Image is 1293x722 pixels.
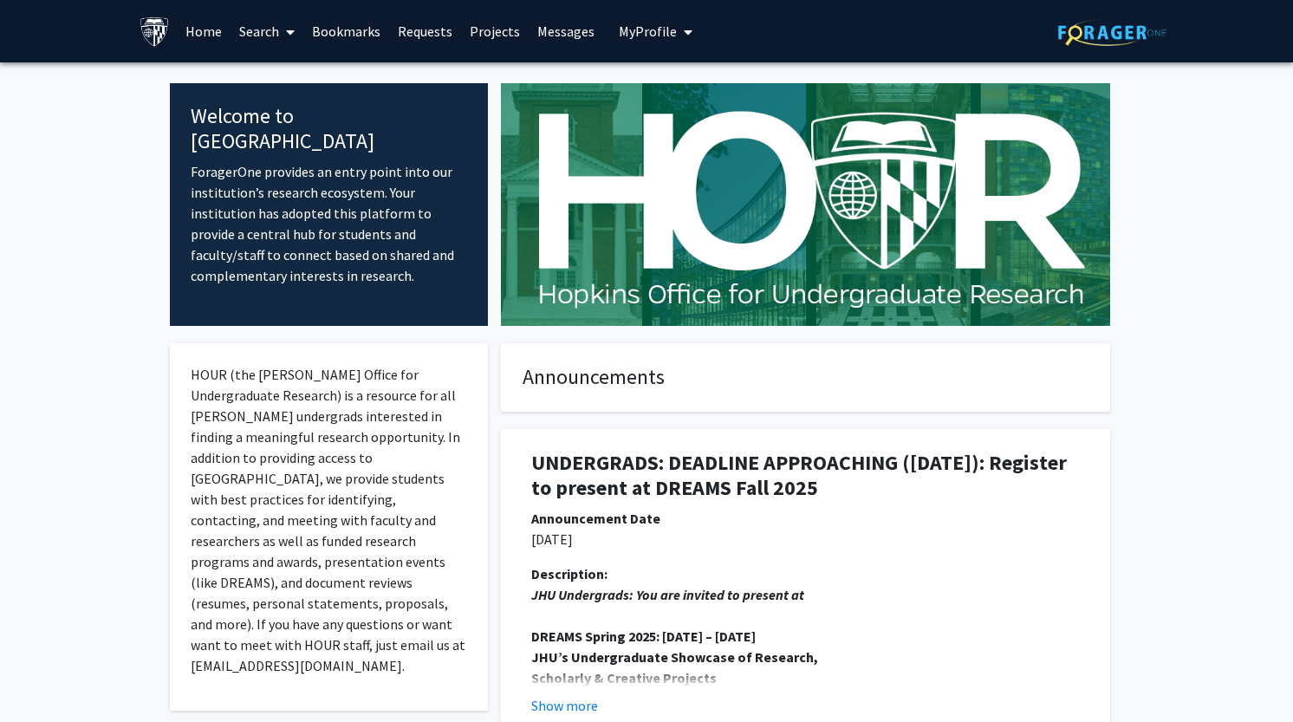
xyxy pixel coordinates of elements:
img: ForagerOne Logo [1058,19,1166,46]
a: Messages [529,1,603,62]
strong: DREAMS Spring 2025: [DATE] – [DATE] [531,628,756,645]
a: Search [231,1,303,62]
h1: UNDERGRADS: DEADLINE APPROACHING ([DATE]): Register to present at DREAMS Fall 2025 [531,451,1080,501]
a: Bookmarks [303,1,389,62]
h4: Welcome to [GEOGRAPHIC_DATA] [191,104,467,154]
strong: Scholarly & Creative Projects [531,669,717,686]
p: ForagerOne provides an entry point into our institution’s research ecosystem. Your institution ha... [191,161,467,286]
a: Projects [461,1,529,62]
a: Home [177,1,231,62]
strong: JHU’s Undergraduate Showcase of Research, [531,648,818,666]
div: Announcement Date [531,508,1080,529]
span: My Profile [619,23,677,40]
img: Cover Image [501,83,1110,326]
em: JHU Undergrads: You are invited to present at [531,586,804,603]
img: Johns Hopkins University Logo [140,16,170,47]
button: Show more [531,695,598,716]
p: HOUR (the [PERSON_NAME] Office for Undergraduate Research) is a resource for all [PERSON_NAME] un... [191,364,467,676]
div: Description: [531,563,1080,584]
iframe: Chat [13,644,74,709]
a: Requests [389,1,461,62]
h4: Announcements [523,365,1088,390]
p: [DATE] [531,529,1080,550]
